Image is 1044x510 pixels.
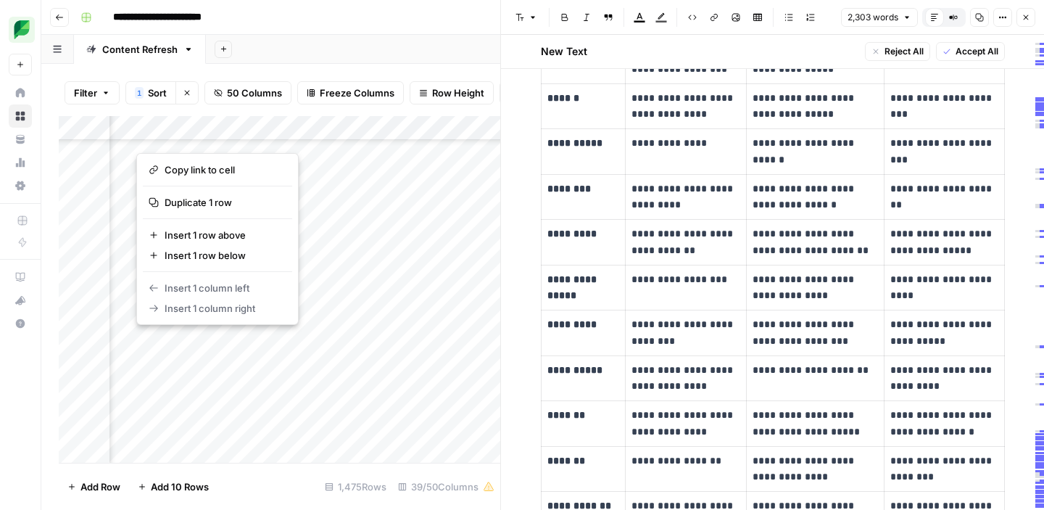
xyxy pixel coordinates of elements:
button: Accept All [936,42,1005,61]
span: Freeze Columns [320,86,394,100]
span: Accept All [956,45,998,58]
span: Insert 1 column left [165,281,281,295]
div: Content Refresh [102,42,178,57]
img: SproutSocial Logo [9,17,35,43]
button: Add 10 Rows [129,475,217,498]
button: 1Sort [125,81,175,104]
span: Insert 1 row above [165,228,281,242]
button: Row Height [410,81,494,104]
button: 2,303 words [841,8,918,27]
a: Your Data [9,128,32,151]
span: Filter [74,86,97,100]
div: 1,475 Rows [319,475,392,498]
button: Help + Support [9,312,32,335]
a: Browse [9,104,32,128]
span: Reject All [884,45,924,58]
span: Sort [148,86,167,100]
span: 50 Columns [227,86,282,100]
div: 1 [135,87,144,99]
span: Add Row [80,480,120,494]
span: 2,303 words [848,11,898,24]
span: Copy link to cell [165,163,281,177]
button: Freeze Columns [297,81,404,104]
a: AirOps Academy [9,266,32,289]
a: Content Refresh [74,35,206,64]
div: What's new? [9,289,31,311]
a: Usage [9,151,32,174]
span: Add 10 Rows [151,480,209,494]
span: 1 [137,87,141,99]
button: Reject All [865,42,930,61]
span: Insert 1 row below [165,248,281,263]
h2: New Text [541,44,587,59]
span: Duplicate 1 row [165,195,281,210]
button: Workspace: SproutSocial [9,12,32,48]
span: Row Height [432,86,484,100]
a: Home [9,81,32,104]
button: Filter [65,81,120,104]
button: What's new? [9,289,32,312]
button: Add Row [59,475,129,498]
span: Insert 1 column right [165,301,281,316]
button: 50 Columns [204,81,291,104]
a: Settings [9,174,32,197]
div: 39/50 Columns [392,475,500,498]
